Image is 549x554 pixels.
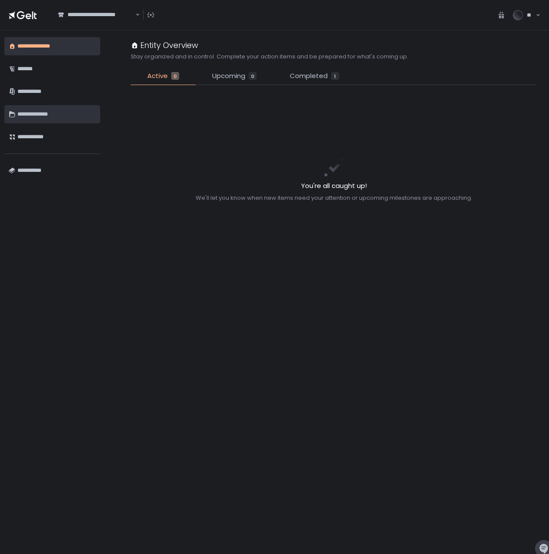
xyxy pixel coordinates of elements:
[131,53,408,61] h2: Stay organized and in control. Complete your action items and be prepared for what's coming up.
[171,72,179,80] div: 0
[196,194,472,202] div: We'll let you know when new items need your attention or upcoming milestones are approaching.
[331,72,339,80] div: 1
[249,72,257,80] div: 0
[196,181,472,191] h2: You're all caught up!
[131,39,198,51] div: Entity Overview
[52,6,140,24] div: Search for option
[147,71,168,81] span: Active
[290,71,328,81] span: Completed
[212,71,245,81] span: Upcoming
[58,19,135,27] input: Search for option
